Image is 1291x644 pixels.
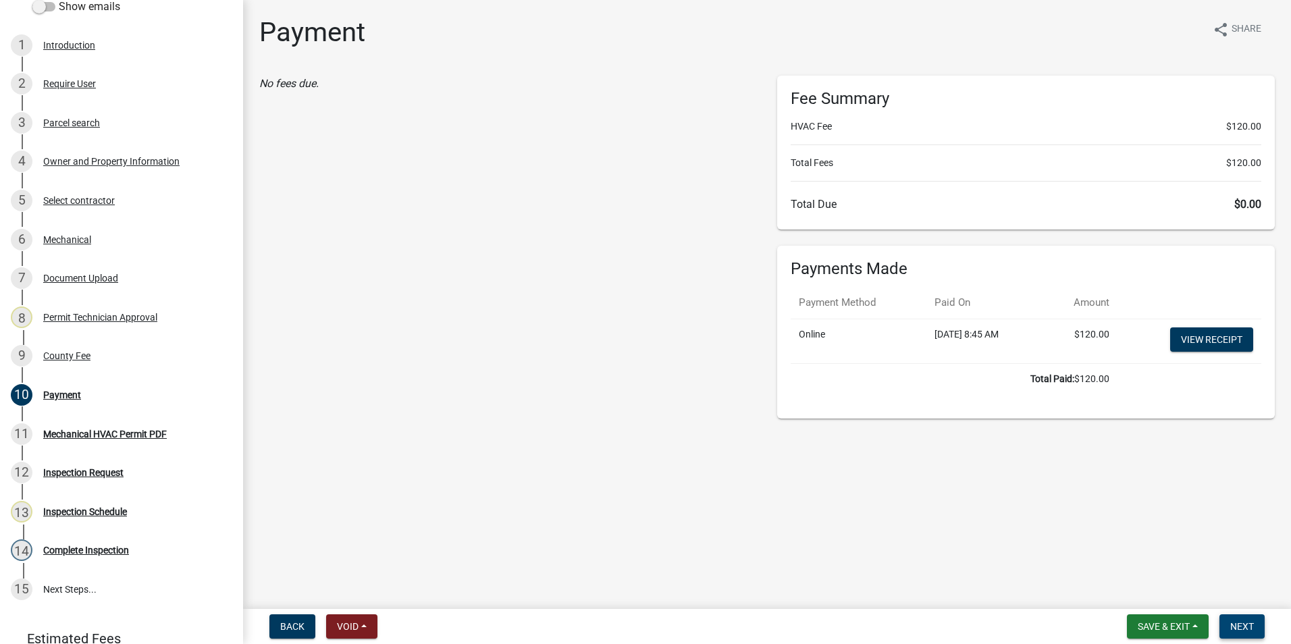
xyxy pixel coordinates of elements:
[1170,327,1253,352] a: View receipt
[791,287,926,319] th: Payment Method
[11,501,32,522] div: 13
[43,235,91,244] div: Mechanical
[791,259,1261,279] h6: Payments Made
[11,112,32,134] div: 3
[259,16,365,49] h1: Payment
[791,119,1261,134] li: HVAC Fee
[11,345,32,367] div: 9
[11,34,32,56] div: 1
[43,196,115,205] div: Select contractor
[43,351,90,360] div: County Fee
[1138,621,1190,632] span: Save & Exit
[11,462,32,483] div: 12
[11,151,32,172] div: 4
[11,190,32,211] div: 5
[1043,287,1117,319] th: Amount
[43,468,124,477] div: Inspection Request
[43,429,167,439] div: Mechanical HVAC Permit PDF
[791,319,926,363] td: Online
[326,614,377,639] button: Void
[791,363,1117,394] td: $120.00
[1226,119,1261,134] span: $120.00
[11,423,32,445] div: 11
[1226,156,1261,170] span: $120.00
[11,384,32,406] div: 10
[43,313,157,322] div: Permit Technician Approval
[926,287,1043,319] th: Paid On
[1213,22,1229,38] i: share
[1219,614,1265,639] button: Next
[1234,198,1261,211] span: $0.00
[43,545,129,555] div: Complete Inspection
[43,41,95,50] div: Introduction
[791,89,1261,109] h6: Fee Summary
[11,579,32,600] div: 15
[43,273,118,283] div: Document Upload
[1030,373,1074,384] b: Total Paid:
[280,621,305,632] span: Back
[11,73,32,95] div: 2
[926,319,1043,363] td: [DATE] 8:45 AM
[43,507,127,516] div: Inspection Schedule
[43,157,180,166] div: Owner and Property Information
[1230,621,1254,632] span: Next
[43,390,81,400] div: Payment
[791,198,1261,211] h6: Total Due
[43,118,100,128] div: Parcel search
[1232,22,1261,38] span: Share
[43,79,96,88] div: Require User
[11,306,32,328] div: 8
[11,229,32,250] div: 6
[11,267,32,289] div: 7
[1043,319,1117,363] td: $120.00
[337,621,359,632] span: Void
[1127,614,1209,639] button: Save & Exit
[11,539,32,561] div: 14
[791,156,1261,170] li: Total Fees
[269,614,315,639] button: Back
[259,77,319,90] i: No fees due.
[1202,16,1272,43] button: shareShare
